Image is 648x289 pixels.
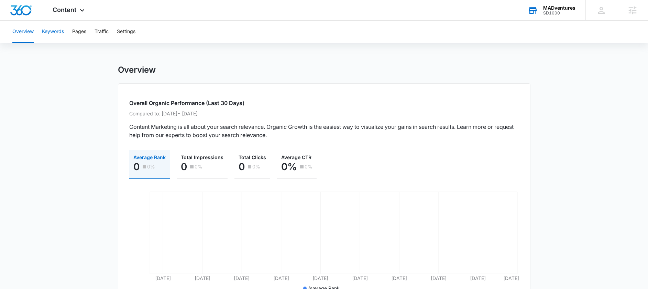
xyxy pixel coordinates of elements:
[181,161,187,172] p: 0
[281,154,311,160] span: Average CTR
[181,154,223,160] span: Total Impressions
[195,164,202,169] p: 0%
[352,275,367,281] tspan: [DATE]
[129,123,519,139] p: Content Marketing is all about your search relevance. Organic Growth is the easiest way to visual...
[305,164,312,169] p: 0%
[194,275,210,281] tspan: [DATE]
[118,65,156,75] h1: Overview
[117,21,135,43] button: Settings
[53,6,76,13] span: Content
[470,275,486,281] tspan: [DATE]
[129,110,519,117] p: Compared to: [DATE] - [DATE]
[72,21,86,43] button: Pages
[281,161,297,172] p: 0%
[273,275,289,281] tspan: [DATE]
[234,275,250,281] tspan: [DATE]
[239,161,245,172] p: 0
[133,161,140,172] p: 0
[312,275,328,281] tspan: [DATE]
[147,164,155,169] p: 0%
[391,275,407,281] tspan: [DATE]
[129,99,519,107] h2: Overall Organic Performance (Last 30 Days)
[543,11,575,16] div: account id
[12,21,34,43] button: Overview
[543,5,575,11] div: account name
[42,21,64,43] button: Keywords
[133,154,166,160] span: Average Rank
[239,154,266,160] span: Total Clicks
[155,275,171,281] tspan: [DATE]
[95,21,109,43] button: Traffic
[252,164,260,169] p: 0%
[430,275,446,281] tspan: [DATE]
[503,275,519,281] tspan: [DATE]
